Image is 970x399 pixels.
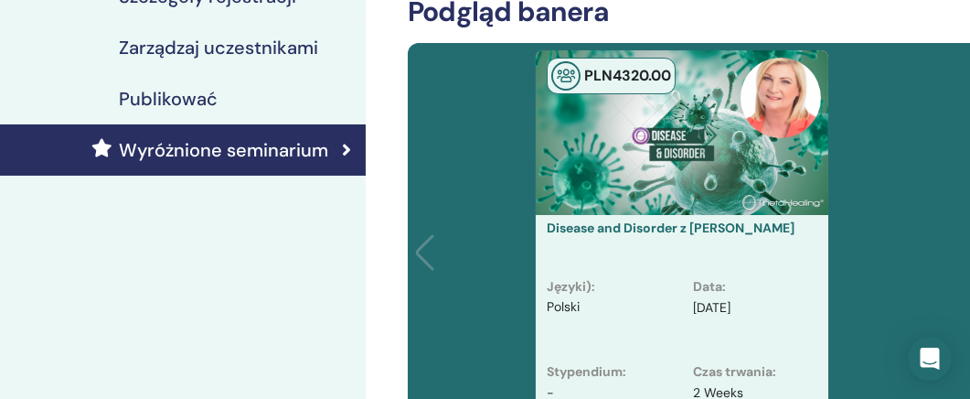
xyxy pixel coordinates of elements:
[741,58,821,138] img: default.jpg
[547,277,595,297] p: Języki) :
[547,362,626,382] p: Stypendium :
[908,337,952,381] div: Open Intercom Messenger
[547,220,794,236] a: Disease and Disorder z [PERSON_NAME]
[693,298,730,318] p: [DATE]
[693,362,776,382] p: Czas trwania :
[119,88,218,110] h4: Publikować
[551,61,581,91] img: In-Person Seminar
[119,37,318,59] h4: Zarządzaj uczestnikami
[547,298,580,348] p: Polski
[119,139,328,161] h4: Wyróżnione seminarium
[693,277,726,297] p: Data :
[584,66,671,85] span: PLN 4320 .00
